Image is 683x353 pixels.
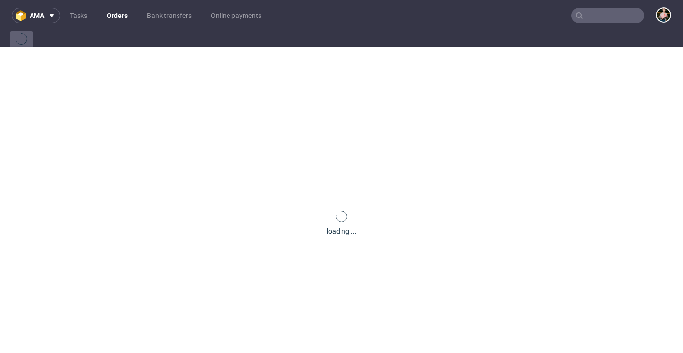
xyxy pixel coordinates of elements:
img: logo [16,10,30,21]
a: Tasks [64,8,93,23]
a: Online payments [205,8,267,23]
span: ama [30,12,44,19]
button: ama [12,8,60,23]
img: Marta Tomaszewska [657,8,670,22]
a: Orders [101,8,133,23]
a: Bank transfers [141,8,197,23]
div: loading ... [327,226,357,236]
